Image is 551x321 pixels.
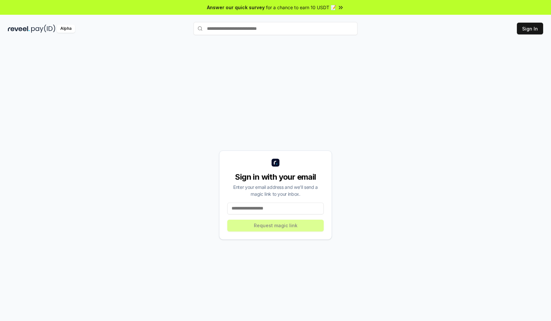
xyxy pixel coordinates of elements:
[57,25,75,33] div: Alpha
[31,25,55,33] img: pay_id
[8,25,30,33] img: reveel_dark
[266,4,336,11] span: for a chance to earn 10 USDT 📝
[227,184,324,197] div: Enter your email address and we’ll send a magic link to your inbox.
[227,172,324,182] div: Sign in with your email
[272,159,279,167] img: logo_small
[207,4,265,11] span: Answer our quick survey
[517,23,543,34] button: Sign In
